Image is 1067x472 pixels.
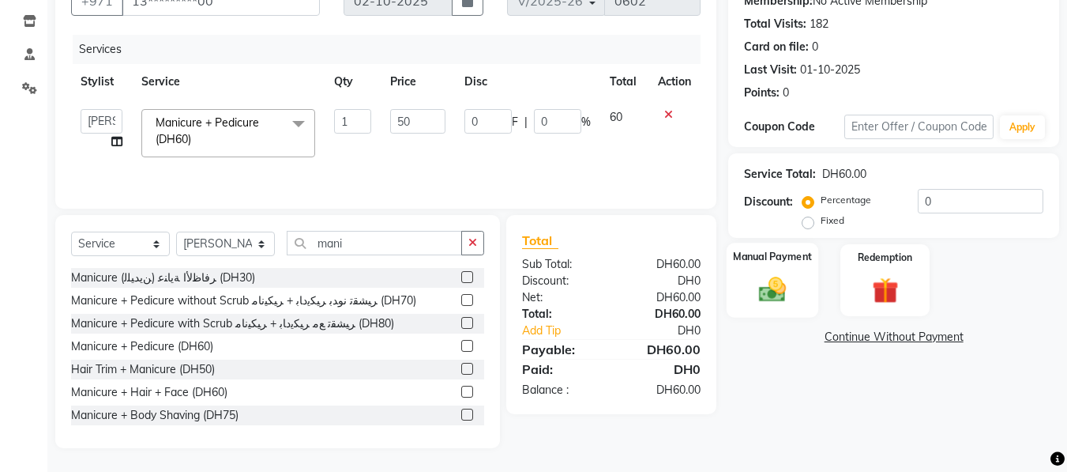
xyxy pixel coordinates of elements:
a: x [191,132,198,146]
span: % [581,114,591,130]
span: Total [522,232,558,249]
label: Fixed [821,213,844,228]
div: DH60.00 [822,166,866,183]
div: DH60.00 [611,382,712,398]
th: Price [381,64,454,100]
span: | [524,114,528,130]
input: Search or Scan [287,231,462,255]
div: Services [73,35,712,64]
div: Net: [510,289,611,306]
div: 01-10-2025 [800,62,860,78]
button: Apply [1000,115,1045,139]
div: Manicure + Pedicure without Scrub ﺮﻴﺸﻘﺗ نوﺪﺑ ﺮﻴﻜﻳدﺎﺑ + ﺮﻴﻜﻴﻧﺎﻣ (DH70) [71,293,416,309]
div: Manicure + Pedicure with Scrub ﺮﻴﺸﻘﺗ ﻊﻣ ﺮﻴﻜﻳدﺎﺑ + ﺮﻴﻜﻴﻧﺎﻣ (DH80) [71,315,394,332]
label: Percentage [821,193,871,207]
div: 182 [810,16,828,32]
th: Service [132,64,325,100]
a: Add Tip [510,323,628,339]
div: Manicure + Pedicure (DH60) [71,338,213,355]
div: Discount: [744,194,793,210]
span: Manicure + Pedicure (DH60) [156,115,259,146]
div: 0 [812,39,818,55]
div: DH0 [611,360,712,379]
div: Balance : [510,382,611,398]
div: DH60.00 [611,289,712,306]
th: Disc [455,64,600,100]
div: Last Visit: [744,62,797,78]
div: Total: [510,306,611,323]
label: Redemption [858,251,912,265]
div: Payable: [510,340,611,359]
input: Enter Offer / Coupon Code [844,115,994,139]
div: Manicure + Hair + Face (DH60) [71,384,227,401]
div: Service Total: [744,166,816,183]
div: Hair Trim + Manicure (DH50) [71,361,215,378]
div: DH60.00 [611,340,712,359]
a: Continue Without Payment [731,329,1056,346]
div: DH0 [629,323,713,339]
img: _gift.svg [864,274,907,307]
div: Sub Total: [510,256,611,273]
div: Total Visits: [744,16,806,32]
img: _cash.svg [750,274,795,305]
div: 0 [783,85,789,101]
div: Manicure + Body Shaving (DH75) [71,407,239,424]
div: DH60.00 [611,256,712,273]
div: Paid: [510,360,611,379]
div: Manicure (ﻦﻳﺪﻴﻠﻟ) ﺮﻓﺎﻇﻷا ﺔﻳﺎﻨﻋ (DH30) [71,270,255,286]
th: Stylist [71,64,132,100]
div: Discount: [510,273,611,289]
div: DH60.00 [611,306,712,323]
span: F [512,114,518,130]
div: Coupon Code [744,119,843,135]
th: Total [600,64,648,100]
div: DH0 [611,273,712,289]
th: Action [648,64,701,100]
div: Card on file: [744,39,809,55]
div: Points: [744,85,780,101]
span: 60 [610,110,622,124]
label: Manual Payment [733,249,812,264]
th: Qty [325,64,381,100]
